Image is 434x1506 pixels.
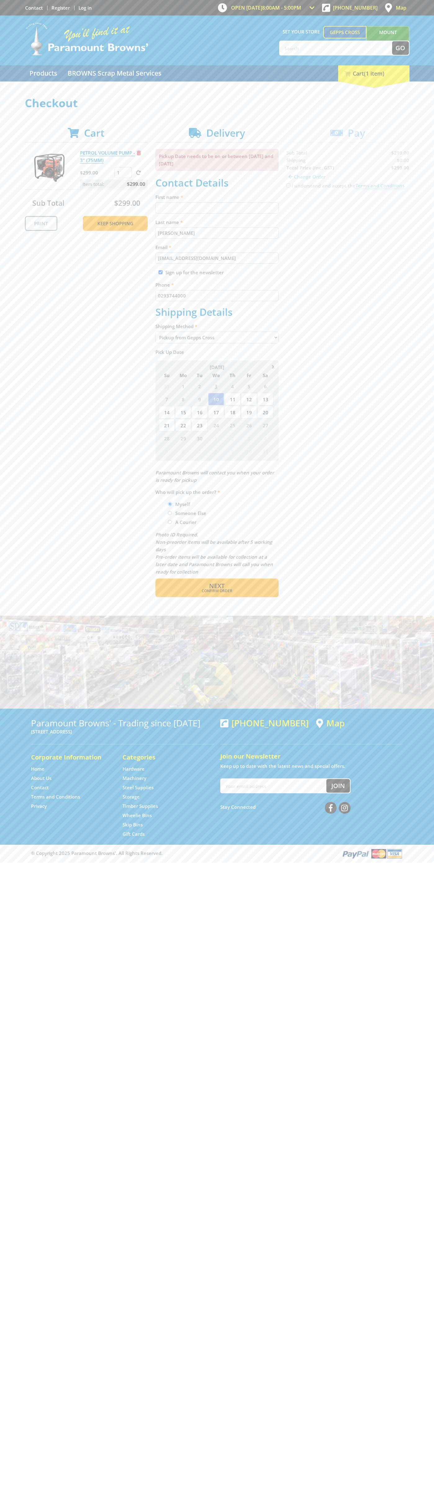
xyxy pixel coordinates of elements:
span: 31 [159,380,175,392]
span: 23 [192,419,208,431]
label: First name [155,193,279,201]
button: Join [326,779,350,793]
span: Su [159,371,175,379]
p: [STREET_ADDRESS] [31,728,214,735]
input: Please enter your email address. [155,253,279,264]
div: [PHONE_NUMBER] [220,718,309,728]
span: OPEN [DATE] [231,4,301,11]
em: Paramount Browns will contact you when your order is ready for pickup [155,469,274,483]
a: Print [25,216,57,231]
a: Go to the Storage page [123,794,140,800]
span: Fr [241,371,257,379]
a: Go to the BROWNS Scrap Metal Services page [63,65,166,81]
span: $299.00 [127,179,145,189]
span: 18 [225,406,240,418]
label: Shipping Method [155,323,279,330]
span: 10 [241,445,257,457]
p: $299.00 [80,169,113,176]
span: 4 [225,380,240,392]
label: Someone Else [173,508,208,518]
label: Phone [155,281,279,288]
img: PETROL VOLUME PUMP - 3" (75MM) [31,149,68,186]
span: 3 [208,380,224,392]
span: 3 [241,432,257,444]
a: Keep Shopping [83,216,148,231]
a: Log in [78,5,92,11]
span: Confirm order [169,589,265,593]
label: Myself [173,499,192,509]
span: 5 [241,380,257,392]
span: 1 [208,432,224,444]
span: 17 [208,406,224,418]
a: Mount [PERSON_NAME] [366,26,409,50]
span: Next [209,582,225,590]
a: Go to the Terms and Conditions page [31,794,80,800]
span: 15 [175,406,191,418]
span: 26 [241,419,257,431]
span: (1 item) [364,70,384,77]
div: Stay Connected [220,799,351,814]
label: Email [155,244,279,251]
span: 8:00am - 5:00pm [262,4,301,11]
label: Pick Up Date [155,348,279,356]
a: Go to the Products page [25,65,62,81]
a: Go to the Contact page [25,5,43,11]
a: Go to the registration page [51,5,70,11]
input: Please enter your last name. [155,227,279,239]
label: Who will pick up the order? [155,488,279,496]
a: Go to the Steel Supplies page [123,784,154,791]
span: 11 [225,393,240,405]
input: Please enter your first name. [155,202,279,214]
span: 5 [159,445,175,457]
span: Tu [192,371,208,379]
span: 20 [257,406,273,418]
div: ® Copyright 2025 Paramount Browns'. All Rights Reserved. [25,848,409,859]
a: Go to the Wheelie Bins page [123,812,152,819]
span: 16 [192,406,208,418]
span: 2 [225,432,240,444]
span: 10 [208,393,224,405]
div: Cart [338,65,409,81]
p: Pickup Date needs to be on or between [DATE] and [DATE] [155,149,279,171]
span: 19 [241,406,257,418]
span: 30 [192,432,208,444]
a: Go to the Home page [31,766,44,772]
label: A Courier [173,517,199,527]
label: Sign up for the newsletter [165,269,224,275]
h5: Categories [123,753,202,762]
p: Item total: [80,179,148,189]
a: Go to the Hardware page [123,766,145,772]
a: Go to the Gift Cards page [123,831,145,837]
img: Paramount Browns' [25,22,149,56]
h5: Join our Newsletter [220,752,403,761]
span: Delivery [206,126,245,139]
span: [DATE] [210,364,224,370]
h2: Shipping Details [155,306,279,318]
h5: Corporate Information [31,753,110,762]
a: Remove from cart [137,150,141,156]
span: 12 [241,393,257,405]
input: Please select who will pick up the order. [168,502,172,506]
span: Cart [84,126,105,139]
h3: Paramount Browns' - Trading since [DATE] [31,718,214,728]
input: Your email address [221,779,326,793]
input: Please enter your telephone number. [155,290,279,301]
a: PETROL VOLUME PUMP - 3" (75MM) [80,150,135,164]
a: Go to the Timber Supplies page [123,803,158,809]
img: PayPal, Mastercard, Visa accepted [341,848,403,859]
span: 13 [257,393,273,405]
span: 6 [175,445,191,457]
a: Gepps Cross [323,26,366,38]
h1: Checkout [25,97,409,109]
span: Sa [257,371,273,379]
span: 27 [257,419,273,431]
span: 14 [159,406,175,418]
a: Go to the Contact page [31,784,49,791]
a: View a map of Gepps Cross location [316,718,345,728]
span: 28 [159,432,175,444]
span: 2 [192,380,208,392]
input: Please select who will pick up the order. [168,520,172,524]
a: Go to the Privacy page [31,803,47,809]
span: 9 [225,445,240,457]
p: Keep up to date with the latest news and special offers. [220,762,403,770]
